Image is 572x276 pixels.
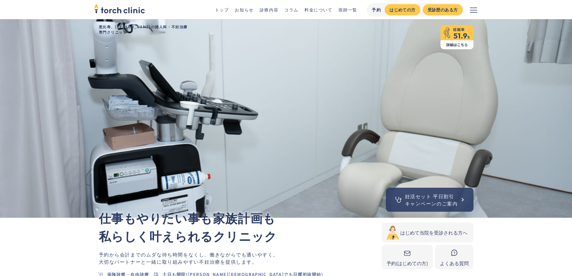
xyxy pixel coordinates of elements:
[389,7,415,13] div: はじめての方
[440,259,469,267] div: よくある質問
[99,251,382,265] p: 働きながらでも通いやすく。 不妊治療を提供します。
[94,2,145,15] img: torch clinic
[382,245,433,269] a: 予約(はじめての方)
[260,7,278,13] a: 診療内容
[405,193,458,207] div: 妊活セット 平日割引 キャンペーンのご案内
[382,223,474,242] a: はじめて当院を受診される方へ
[94,4,145,15] a: home
[435,245,474,269] a: よくある質問
[99,209,382,245] p: 仕事もやりたい事も家族計画も 私らしく叶えられるクリニック
[215,7,229,13] a: トップ
[304,7,333,13] a: 料金について
[400,229,468,236] div: はじめて当院を受診される方へ
[385,4,420,15] a: はじめての方
[235,7,253,13] a: お知らせ
[94,19,478,40] h1: 恵比寿、[PERSON_NAME]の婦人科・不妊治療 専門クリニック
[428,7,458,13] div: 受診歴のある方
[386,259,428,267] div: 予約(はじめての方)
[284,7,298,13] a: コラム
[339,7,357,13] a: 医師一覧
[423,4,463,15] a: 受診歴のある方
[386,188,474,212] a: 妊活セット 平日割引キャンペーンのご案内
[394,196,403,204] img: 聴診器のアイコン
[372,7,381,13] div: 予約
[99,251,210,258] span: 予約から会計までのムダな待ち時間をなくし、
[99,258,199,265] span: 大切なパートナーと一緒に取り組みやすい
